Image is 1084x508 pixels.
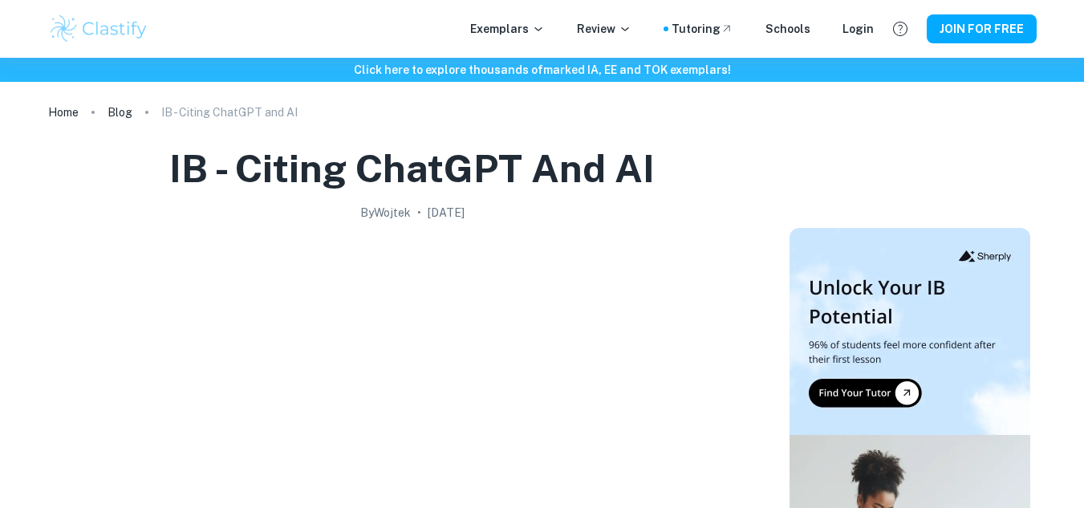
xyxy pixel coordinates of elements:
[417,204,421,221] p: •
[48,13,150,45] img: Clastify logo
[887,15,914,43] button: Help and Feedback
[428,204,465,221] h2: [DATE]
[161,104,298,121] p: IB - Citing ChatGPT and AI
[927,14,1037,43] button: JOIN FOR FREE
[360,204,411,221] h2: By Wojtek
[108,101,132,124] a: Blog
[169,143,655,194] h1: IB - Citing ChatGPT and AI
[470,20,545,38] p: Exemplars
[3,61,1081,79] h6: Click here to explore thousands of marked IA, EE and TOK exemplars !
[842,20,874,38] a: Login
[672,20,733,38] a: Tutoring
[577,20,631,38] p: Review
[765,20,810,38] a: Schools
[48,101,79,124] a: Home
